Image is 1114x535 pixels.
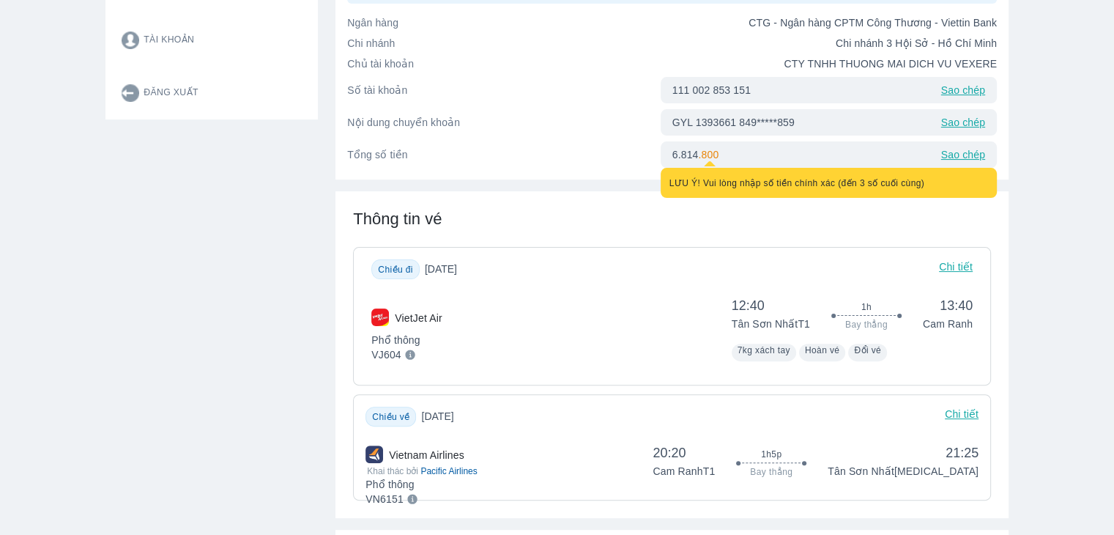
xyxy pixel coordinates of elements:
p: . 800 [698,147,718,162]
p: Chi nhánh [347,36,672,51]
span: 21:25 [828,444,979,462]
button: Tài khoản [110,14,318,67]
button: Đăng xuất [110,67,318,119]
span: 12:40 [732,297,810,314]
p: 6.814 [672,147,699,162]
span: Chiều về [372,412,409,422]
p: Phổ thông [365,477,477,492]
p: VN6151 [365,492,404,506]
p: Sao chép [941,147,985,162]
span: Thông tin vé [353,210,442,228]
p: Vietnam Airlines [389,448,464,462]
span: 7kg xách tay [738,345,790,355]
p: Tân Sơn Nhất T1 [732,317,810,331]
img: account [122,32,139,49]
p: Phổ thông [371,333,442,347]
span: Đổi vé [854,345,881,355]
p: Tân Sơn Nhất [MEDICAL_DATA] [828,464,979,479]
p: Chi tiết [939,259,973,279]
p: Số tài khoản [347,83,660,97]
p: Nội dung chuyển khoản [347,115,660,130]
span: [DATE] [425,262,469,276]
p: Chi nhánh 3 Hội Sở - Hồ Chí Minh [672,36,997,51]
p: CTY TNHH THUONG MAI DICH VU VEXERE [672,56,997,71]
p: Ngân hàng [347,15,672,30]
span: Hoàn vé [805,345,840,355]
p: VJ604 [371,347,401,362]
p: CTG - Ngân hàng CPTM Công Thương - Viettin Bank [672,15,997,30]
span: Chiều đi [378,265,413,275]
span: Khai thác bởi [367,465,477,477]
span: [DATE] [421,409,465,424]
span: Bay thẳng [750,466,792,478]
p: Chi tiết [945,407,979,427]
p: 111 002 853 151 [672,83,751,97]
span: 13:40 [923,297,973,314]
p: Tổng số tiền [347,147,660,162]
p: VietJet Air [395,311,442,325]
img: logout [122,84,139,102]
p: Sao chép [941,83,985,97]
span: Bay thẳng [845,319,888,331]
span: 20:20 [653,444,715,462]
span: 1h5p [761,449,781,460]
span: LƯU Ý! Vui lòng nhập số tiền chính xác (đến 3 số cuối cùng) [669,178,925,188]
span: Pacific Airlines [420,466,477,476]
p: Cam Ranh T1 [653,464,715,479]
p: Sao chép [941,115,985,130]
span: 1h [861,301,872,313]
p: Chủ tài khoản [347,56,672,71]
p: Cam Ranh [923,317,973,331]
